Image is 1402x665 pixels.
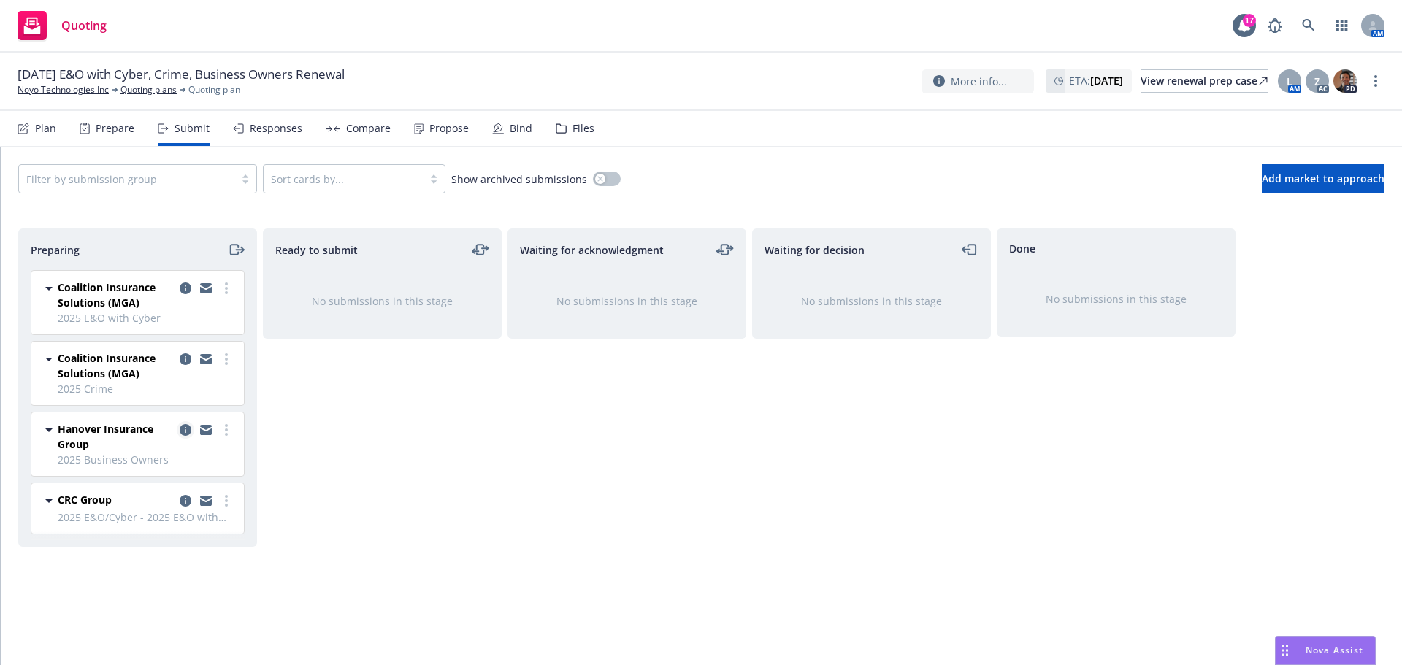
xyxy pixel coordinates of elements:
[1367,72,1384,90] a: more
[961,241,978,258] a: moveLeft
[177,492,194,510] a: copy logging email
[287,293,478,309] div: No submissions in this stage
[716,241,734,258] a: moveLeftRight
[1069,73,1123,88] span: ETA :
[58,310,235,326] span: 2025 E&O with Cyber
[1243,14,1256,27] div: 17
[218,350,235,368] a: more
[1333,69,1357,93] img: photo
[765,242,865,258] span: Waiting for decision
[58,492,112,507] span: CRC Group
[1021,291,1211,307] div: No submissions in this stage
[18,66,345,83] span: [DATE] E&O with Cyber, Crime, Business Owners Renewal
[18,83,109,96] a: Noyo Technologies Inc
[177,350,194,368] a: copy logging email
[1262,172,1384,185] span: Add market to approach
[12,5,112,46] a: Quoting
[472,241,489,258] a: moveLeftRight
[177,280,194,297] a: copy logging email
[120,83,177,96] a: Quoting plans
[451,172,587,187] span: Show archived submissions
[1090,74,1123,88] strong: [DATE]
[197,280,215,297] a: copy logging email
[197,492,215,510] a: copy logging email
[1275,636,1376,665] button: Nova Assist
[520,242,664,258] span: Waiting for acknowledgment
[1260,11,1290,40] a: Report a Bug
[250,123,302,134] div: Responses
[58,452,235,467] span: 2025 Business Owners
[96,123,134,134] div: Prepare
[218,492,235,510] a: more
[510,123,532,134] div: Bind
[58,381,235,396] span: 2025 Crime
[1328,11,1357,40] a: Switch app
[218,280,235,297] a: more
[922,69,1034,93] button: More info...
[61,20,107,31] span: Quoting
[1287,74,1292,89] span: L
[1141,70,1268,92] div: View renewal prep case
[776,293,967,309] div: No submissions in this stage
[35,123,56,134] div: Plan
[188,83,240,96] span: Quoting plan
[275,242,358,258] span: Ready to submit
[572,123,594,134] div: Files
[1314,74,1320,89] span: Z
[31,242,80,258] span: Preparing
[1306,644,1363,656] span: Nova Assist
[346,123,391,134] div: Compare
[1276,637,1294,664] div: Drag to move
[177,421,194,439] a: copy logging email
[951,74,1007,89] span: More info...
[58,350,174,381] span: Coalition Insurance Solutions (MGA)
[218,421,235,439] a: more
[58,510,235,525] span: 2025 E&O/Cyber - 2025 E&O with Cyber
[1009,241,1035,256] span: Done
[429,123,469,134] div: Propose
[1141,69,1268,93] a: View renewal prep case
[175,123,210,134] div: Submit
[532,293,722,309] div: No submissions in this stage
[1262,164,1384,193] button: Add market to approach
[197,421,215,439] a: copy logging email
[227,241,245,258] a: moveRight
[58,280,174,310] span: Coalition Insurance Solutions (MGA)
[197,350,215,368] a: copy logging email
[58,421,174,452] span: Hanover Insurance Group
[1294,11,1323,40] a: Search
